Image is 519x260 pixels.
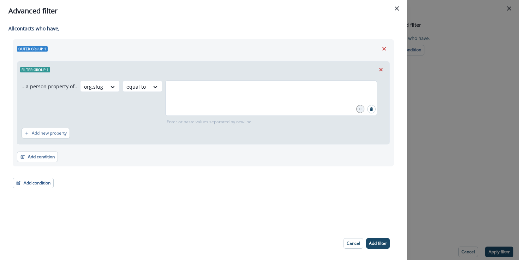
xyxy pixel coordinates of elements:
[356,105,364,113] div: 0
[20,67,50,72] span: Filter group 1
[165,119,253,125] p: Enter or paste values separated by newline
[378,43,390,54] button: Remove
[32,131,67,136] p: Add new property
[22,83,79,90] p: ...a person property of...
[344,238,363,249] button: Cancel
[8,6,398,16] div: Advanced filter
[367,105,376,113] button: Search
[17,46,48,52] span: Outer group 1
[347,241,360,246] p: Cancel
[375,64,387,75] button: Remove
[391,3,402,14] button: Close
[13,178,54,188] button: Add condition
[369,241,387,246] p: Add filter
[22,128,70,138] button: Add new property
[17,152,58,162] button: Add condition
[8,25,394,32] p: All contact s who have,
[366,238,390,249] button: Add filter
